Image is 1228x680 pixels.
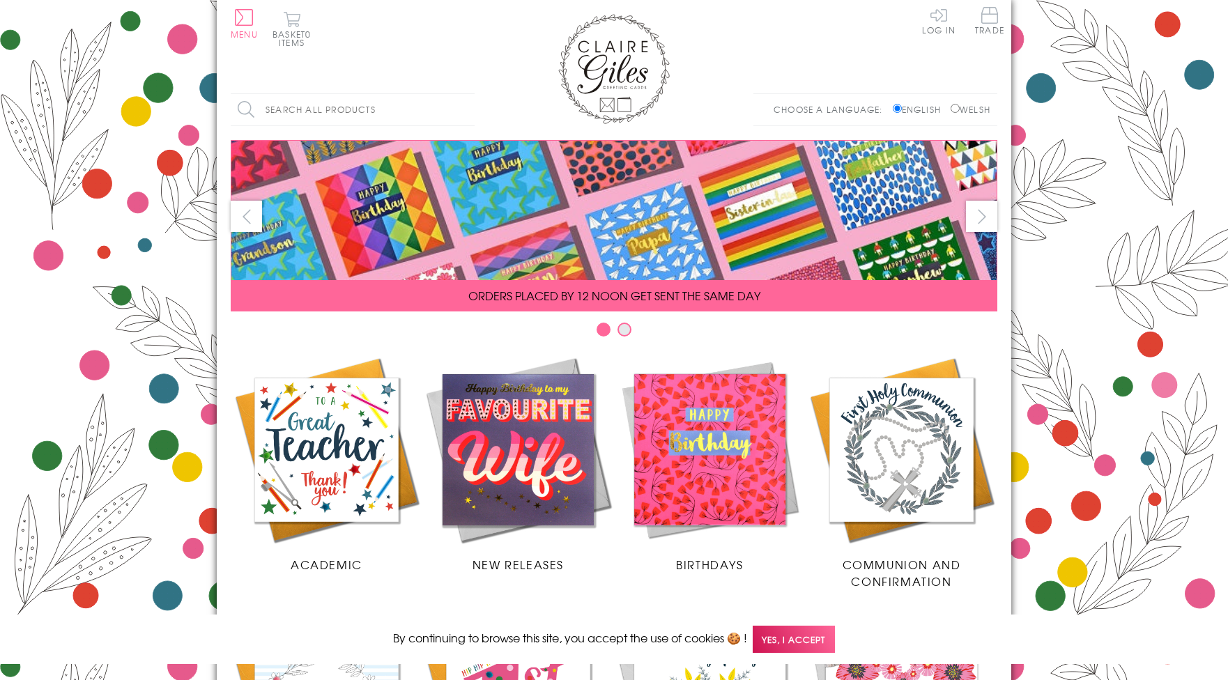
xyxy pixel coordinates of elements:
a: Trade [975,7,1004,37]
button: Menu [231,9,258,38]
input: Search [461,94,475,125]
span: New Releases [473,556,564,573]
button: next [966,201,997,232]
button: Carousel Page 2 [617,323,631,337]
label: Welsh [951,103,990,116]
span: Birthdays [676,556,743,573]
span: Academic [291,556,362,573]
button: Basket0 items [273,11,311,47]
a: Academic [231,354,422,573]
a: Birthdays [614,354,806,573]
input: Welsh [951,104,960,113]
label: English [893,103,948,116]
button: prev [231,201,262,232]
a: Communion and Confirmation [806,354,997,589]
img: Claire Giles Greetings Cards [558,14,670,124]
input: Search all products [231,94,475,125]
input: English [893,104,902,113]
button: Carousel Page 1 (Current Slide) [597,323,611,337]
span: Menu [231,28,258,40]
a: New Releases [422,354,614,573]
span: Communion and Confirmation [843,556,961,589]
a: Log In [922,7,955,34]
span: Trade [975,7,1004,34]
div: Carousel Pagination [231,322,997,343]
p: Choose a language: [774,103,890,116]
span: ORDERS PLACED BY 12 NOON GET SENT THE SAME DAY [468,287,760,304]
span: Yes, I accept [753,626,835,653]
span: 0 items [279,28,311,49]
